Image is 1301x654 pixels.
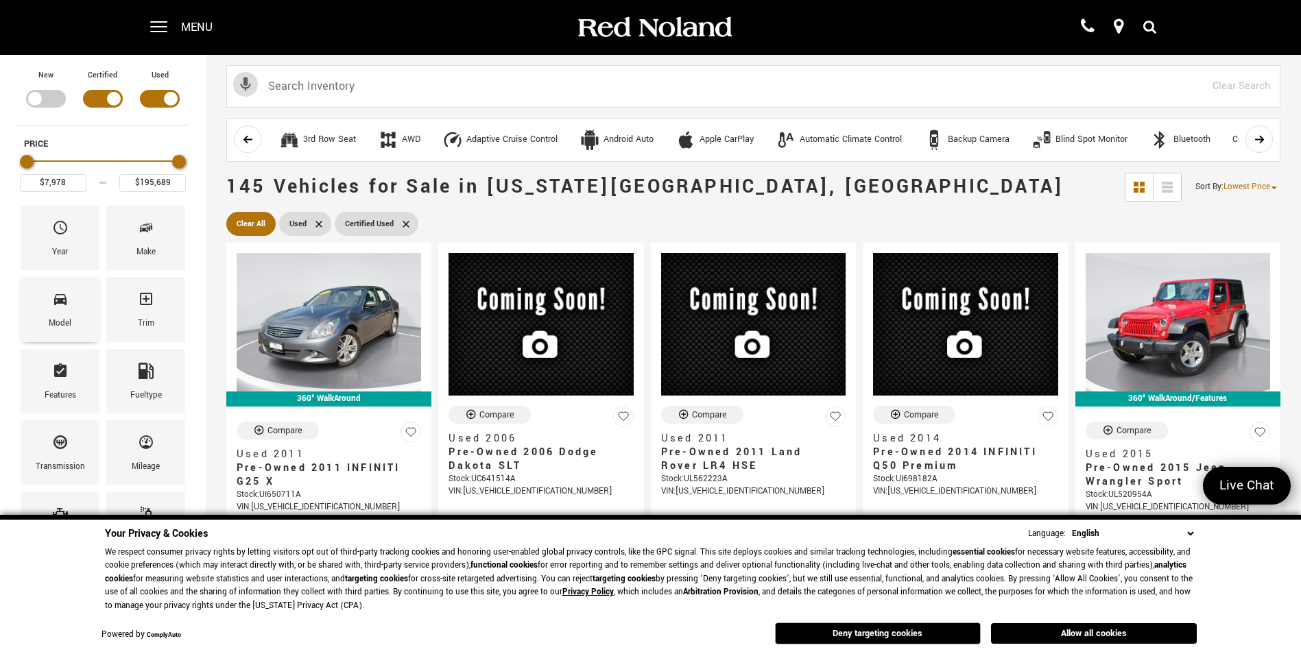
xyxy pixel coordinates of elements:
div: YearYear [21,206,99,270]
button: 3rd Row Seat3rd Row Seat [272,125,363,154]
strong: Arbitration Provision [683,586,759,598]
div: Language: [1028,529,1066,538]
a: Used 2015Pre-Owned 2015 Jeep Wrangler Sport [1086,448,1270,489]
div: VIN: [US_VEHICLE_IDENTIFICATION_NUMBER] [1086,501,1270,513]
input: Maximum [119,174,186,192]
div: Stock : UL520954A [1086,489,1270,501]
strong: functional cookies [470,559,538,571]
span: Model [52,287,69,316]
button: Allow all cookies [991,623,1197,644]
div: Compare [267,424,302,437]
button: scroll left [234,125,261,153]
div: Price [20,150,186,192]
div: MileageMileage [106,420,185,485]
button: Apple CarPlayApple CarPlay [668,125,761,154]
div: Blind Spot Monitor [1031,130,1052,150]
div: MakeMake [106,206,185,270]
div: Mileage [132,459,160,474]
div: 360° WalkAround [226,391,431,407]
span: Sort By : [1195,181,1224,193]
button: scroll right [1245,125,1273,153]
img: 2014 INFINITI Q50 Premium [873,253,1058,396]
div: Year [52,245,68,260]
span: Mileage [138,431,154,459]
img: 2011 INFINITI G25 X [237,253,421,391]
span: Lowest Price [1224,181,1270,193]
button: Save Vehicle [1250,422,1270,448]
span: Used 2006 [449,432,623,446]
div: TrimTrim [106,277,185,341]
div: Minimum Price [20,155,34,169]
button: BluetoothBluetooth [1142,125,1218,154]
span: Pre-Owned 2015 Jeep Wrangler Sport [1086,461,1260,489]
div: VIN: [US_VEHICLE_IDENTIFICATION_NUMBER] [449,485,633,498]
div: Stock : UI650711A [237,489,421,501]
div: Stock : UI698182A [873,473,1058,485]
img: 2006 Dodge Dakota SLT [449,253,633,396]
div: AWD [378,130,398,150]
button: Adaptive Cruise ControlAdaptive Cruise Control [435,125,565,154]
img: Red Noland Auto Group [575,16,733,40]
button: Automatic Climate ControlAutomatic Climate Control [768,125,909,154]
button: Compare Vehicle [449,406,531,424]
div: Blind Spot Monitor [1055,134,1127,146]
div: Filter by Vehicle Type [17,69,189,125]
p: We respect consumer privacy rights by letting visitors opt out of third-party tracking cookies an... [105,546,1197,613]
div: ColorColor [106,492,185,556]
div: Apple CarPlay [700,134,754,146]
div: Compare [1117,424,1151,437]
img: 2015 Jeep Wrangler Sport [1086,253,1270,391]
div: Compare [692,409,727,421]
a: Used 2014Pre-Owned 2014 INFINITI Q50 Premium [873,432,1058,473]
strong: targeting cookies [345,573,408,585]
div: TransmissionTransmission [21,420,99,485]
div: Automatic Climate Control [800,134,902,146]
button: Save Vehicle [401,422,421,448]
div: Pricing Details - Pre-Owned 2006 Dodge Dakota SLT 4WD [449,513,633,526]
div: Android Auto [580,130,600,150]
button: Save Vehicle [1038,406,1058,433]
h5: Price [24,138,182,150]
span: Year [52,216,69,245]
a: Privacy Policy [562,586,614,598]
button: Compare Vehicle [237,422,319,439]
a: Used 2006Pre-Owned 2006 Dodge Dakota SLT [449,432,633,473]
div: 360° WalkAround/Features [1075,391,1280,407]
span: Used 2011 [237,448,411,461]
div: Pricing Details - Pre-Owned 2014 INFINITI Q50 Premium With Navigation & AWD [873,513,1058,526]
button: Compare Vehicle [661,406,743,424]
div: Apple CarPlay [676,130,696,150]
span: Used 2011 [661,432,835,446]
div: Android Auto [604,134,654,146]
a: ComplyAuto [147,631,181,640]
span: Make [138,216,154,245]
select: Language Select [1069,526,1197,541]
div: Compare [904,409,939,421]
a: Live Chat [1203,467,1291,505]
span: Trim [138,287,154,316]
span: Pre-Owned 2006 Dodge Dakota SLT [449,446,623,473]
div: Fueltype [130,388,162,403]
input: Search Inventory [226,65,1280,108]
strong: targeting cookies [593,573,656,585]
span: Clear All [237,215,265,232]
div: Adaptive Cruise Control [442,130,463,150]
button: Backup CameraBackup Camera [916,125,1017,154]
span: Used 2015 [1086,448,1260,461]
img: 2011 Land Rover LR4 HSE [661,253,846,396]
div: Transmission [36,459,85,474]
div: 3rd Row Seat [279,130,300,150]
div: AWD [402,134,420,146]
button: Compare Vehicle [1086,422,1168,439]
div: Stock : UL562223A [661,473,846,485]
div: 3rd Row Seat [303,134,356,146]
span: Your Privacy & Cookies [105,526,208,541]
button: Save Vehicle [613,406,634,433]
a: Used 2011Pre-Owned 2011 INFINITI G25 X [237,448,421,489]
span: Transmission [52,431,69,459]
div: ModelModel [21,277,99,341]
span: Pre-Owned 2011 INFINITI G25 X [237,461,411,489]
div: Backup Camera [948,134,1010,146]
button: Android AutoAndroid Auto [572,125,661,154]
